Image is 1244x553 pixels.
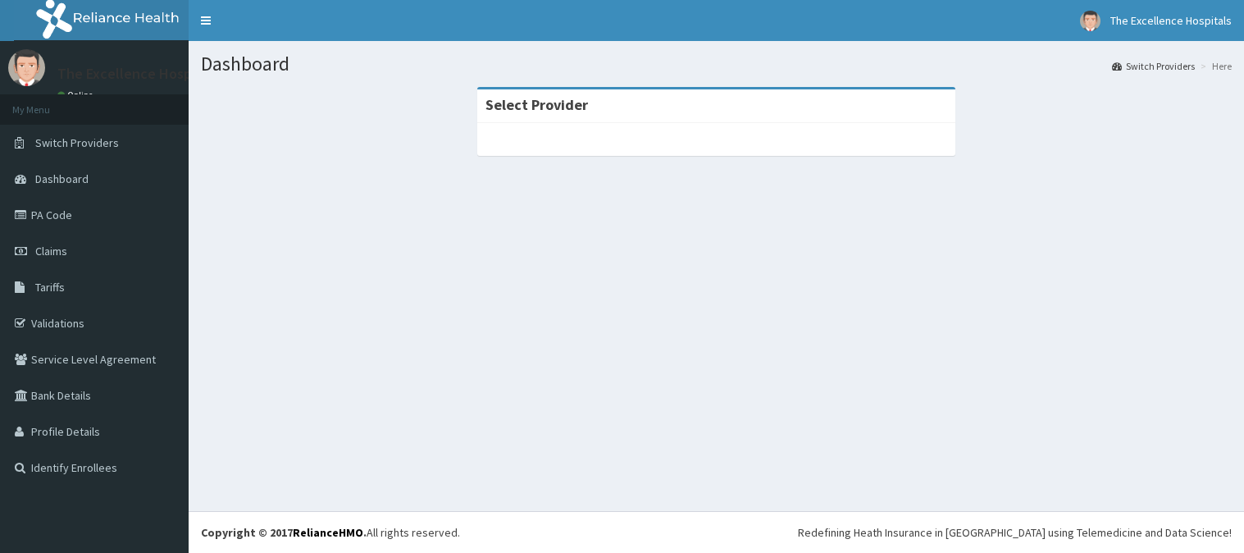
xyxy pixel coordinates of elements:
[1080,11,1100,31] img: User Image
[1196,59,1232,73] li: Here
[798,524,1232,541] div: Redefining Heath Insurance in [GEOGRAPHIC_DATA] using Telemedicine and Data Science!
[35,171,89,186] span: Dashboard
[1110,13,1232,28] span: The Excellence Hospitals
[8,49,45,86] img: User Image
[57,66,220,81] p: The Excellence Hospitals
[485,95,588,114] strong: Select Provider
[35,280,65,295] span: Tariffs
[201,525,367,540] strong: Copyright © 2017 .
[189,511,1244,553] footer: All rights reserved.
[35,135,119,150] span: Switch Providers
[57,89,97,101] a: Online
[201,53,1232,75] h1: Dashboard
[1112,59,1195,73] a: Switch Providers
[293,525,363,540] a: RelianceHMO
[35,244,67,258] span: Claims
